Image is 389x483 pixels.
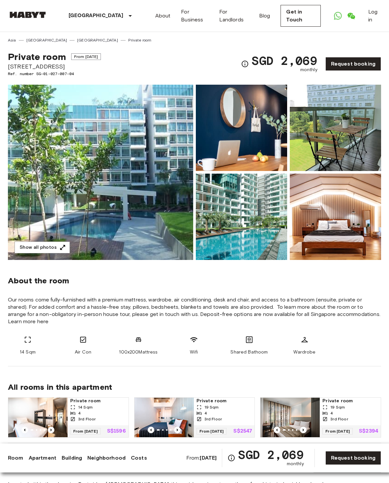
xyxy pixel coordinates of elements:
span: monthly [287,461,304,467]
svg: Check cost overview for full price breakdown. Please note that discounts apply to new joiners onl... [241,60,249,68]
span: Private room [8,51,66,62]
button: Previous image [274,427,280,433]
button: Previous image [48,427,54,433]
a: [GEOGRAPHIC_DATA] [26,37,67,43]
span: Wardrobe [293,349,315,355]
p: S$1596 [107,429,126,434]
span: SGD 2,069 [238,449,304,461]
img: Picture of unit SG-01-027-007-04 [196,85,287,171]
a: For Landlords [219,8,249,24]
a: Marketing picture of unit SG-01-027-007-01Previous imagePrevious imagePrivate room19 Sqm43rd Floo... [134,397,255,438]
p: S$2547 [233,429,252,434]
span: Private room [70,398,126,404]
span: All rooms in this apartment [8,382,381,392]
a: Costs [131,454,147,462]
a: Request booking [325,451,381,465]
span: monthly [300,67,317,73]
svg: Check cost overview for full price breakdown. Please note that discounts apply to new joiners onl... [227,454,235,462]
a: Open WhatsApp [331,9,344,22]
a: Room [8,454,23,462]
b: [DATE] [200,455,217,461]
img: Marketing picture of unit SG-01-027-007-01 [135,398,194,437]
span: 3rd Floor [78,416,96,422]
button: Previous image [174,427,181,433]
img: Picture of unit SG-01-027-007-04 [196,174,287,260]
span: From [DATE] [196,428,227,435]
span: 19 Sqm [204,404,219,410]
a: Private room [128,37,152,43]
span: SGD 2,069 [252,55,317,67]
span: 3rd Floor [204,416,222,422]
a: Get in Touch [281,5,321,27]
span: 19 Sqm [330,404,345,410]
a: Building [62,454,82,462]
img: Picture of unit SG-01-027-007-04 [290,85,381,171]
span: From [DATE] [70,428,101,435]
span: 4 [330,410,333,416]
a: [GEOGRAPHIC_DATA] [77,37,118,43]
a: Request booking [325,57,381,71]
a: Log in [368,8,381,24]
span: 14 Sqm [78,404,93,410]
a: Open WeChat [344,9,358,22]
span: From [DATE] [71,53,101,60]
a: Blog [259,12,270,20]
img: Habyt [8,12,47,18]
img: Picture of unit SG-01-027-007-04 [290,174,381,260]
img: Marketing picture of unit SG-01-027-007-02 [260,398,320,437]
span: [STREET_ADDRESS] [8,62,101,71]
button: Previous image [300,427,307,433]
a: Marketing picture of unit SG-01-027-007-02Previous imagePrevious imagePrivate room19 Sqm43rd Floo... [260,397,381,438]
span: From: [186,454,217,462]
button: Show all photos [15,242,70,254]
img: Marketing picture of unit SG-01-027-007-04 [8,85,193,260]
a: Neighborhood [87,454,126,462]
span: Air Con [75,349,91,355]
p: [GEOGRAPHIC_DATA] [69,12,124,20]
span: Wifi [190,349,198,355]
span: 4 [78,410,81,416]
span: 14 Sqm [20,349,36,355]
a: Marketing picture of unit SG-01-027-007-03Previous imagePrevious imagePrivate room14 Sqm43rd Floo... [8,397,129,438]
p: S$2394 [359,429,378,434]
span: About the room [8,276,381,286]
span: Shared Bathoom [230,349,268,355]
span: Ref. number SG-01-027-007-04 [8,71,101,77]
button: Previous image [21,427,28,433]
span: 4 [204,410,207,416]
a: For Business [181,8,208,24]
span: Our rooms come fully-furnished with a premium mattress, wardrobe, air conditioning, desk and chai... [8,296,381,325]
a: Asia [8,37,16,43]
span: Private room [322,398,378,404]
span: Private room [196,398,252,404]
a: About [155,12,171,20]
span: From [DATE] [322,428,353,435]
button: Previous image [148,427,154,433]
span: 100x200Mattress [119,349,158,355]
span: 3rd Floor [330,416,348,422]
a: Apartment [29,454,56,462]
img: Marketing picture of unit SG-01-027-007-03 [8,398,68,437]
